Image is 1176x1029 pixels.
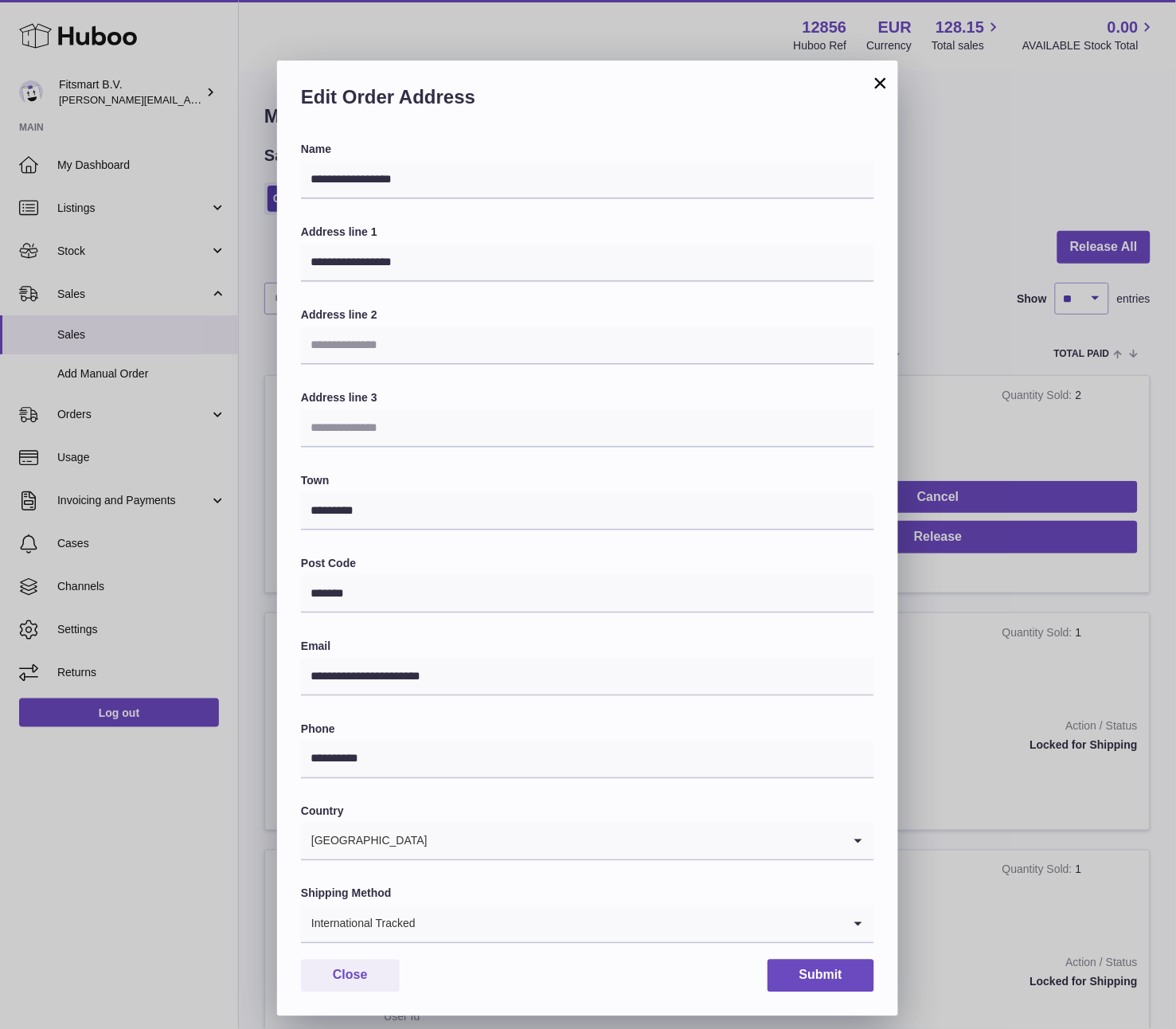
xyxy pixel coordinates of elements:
[301,906,874,944] div: Search for option
[301,804,874,820] label: Country
[301,473,874,488] label: Town
[416,906,842,942] input: Search for option
[301,722,874,737] label: Phone
[301,390,874,405] label: Address line 3
[301,960,400,992] button: Close
[301,906,416,942] span: International Tracked
[871,73,890,92] button: ×
[301,639,874,654] label: Email
[301,142,874,157] label: Name
[301,225,874,240] label: Address line 1
[301,84,874,118] h2: Edit Order Address
[301,556,874,571] label: Post Code
[428,823,842,859] input: Search for option
[301,823,874,861] div: Search for option
[301,886,874,902] label: Shipping Method
[768,960,874,992] button: Submit
[301,307,874,323] label: Address line 2
[301,823,428,859] span: [GEOGRAPHIC_DATA]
